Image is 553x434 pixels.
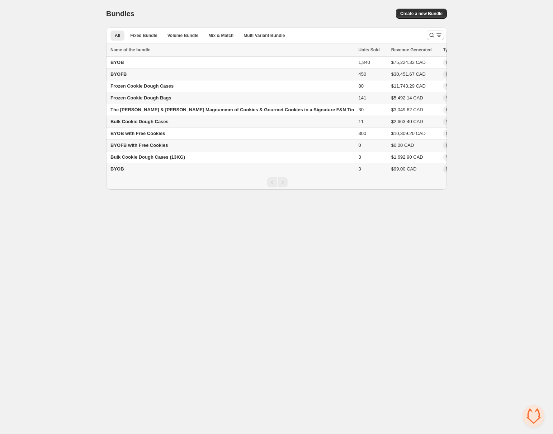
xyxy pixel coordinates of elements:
[446,143,470,148] span: Mix & Match
[358,46,387,53] button: Units Sold
[446,107,471,113] span: Fixed Bundle
[110,60,124,65] span: BYOB
[208,33,233,38] span: Mix & Match
[110,71,127,77] span: BYOFB
[115,33,120,38] span: All
[391,166,417,172] span: $99.00 CAD
[391,60,426,65] span: $75,224.33 CAD
[427,30,444,40] button: Search and filter results
[446,95,475,101] span: Volume Bundle
[358,46,379,53] span: Units Sold
[130,33,157,38] span: Fixed Bundle
[396,9,447,19] button: Create a new Bundle
[446,83,475,89] span: Volume Bundle
[358,166,361,172] span: 3
[391,71,426,77] span: $30,451.67 CAD
[358,119,363,124] span: 11
[358,107,363,112] span: 30
[358,95,366,101] span: 141
[391,119,423,124] span: $2,663.40 CAD
[110,143,168,148] span: BYOFB with Free Cookies
[446,60,470,65] span: Mix & Match
[391,46,439,53] button: Revenue Generated
[106,9,134,18] h1: Bundles
[391,107,423,112] span: $3,049.62 CAD
[167,33,198,38] span: Volume Bundle
[110,95,171,101] span: Frozen Cookie Dough Bags
[110,119,169,124] span: Bulk Cookie Dough Cases
[244,33,285,38] span: Multi Variant Bundle
[446,131,470,136] span: Mix & Match
[446,71,470,77] span: Mix & Match
[110,131,165,136] span: BYOB with Free Cookies
[446,119,475,125] span: Volume Bundle
[110,83,174,89] span: Frozen Cookie Dough Cases
[446,154,475,160] span: Volume Bundle
[391,143,414,148] span: $0.00 CAD
[358,83,363,89] span: 80
[110,107,354,112] span: The [PERSON_NAME] & [PERSON_NAME] Magnummm of Cookies & Gourmet Cookies in a Signature F&N Tin
[391,131,426,136] span: $10,309.20 CAD
[391,95,423,101] span: $5,492.14 CAD
[391,83,426,89] span: $11,743.29 CAD
[110,46,354,53] div: Name of the bundle
[110,166,124,172] span: BYOB
[391,46,432,53] span: Revenue Generated
[391,154,423,160] span: $1,692.90 CAD
[110,154,185,160] span: Bulk Cookie Dough Cases (13KG)
[358,143,361,148] span: 0
[106,175,447,190] nav: Pagination
[523,405,544,427] div: Open chat
[446,166,470,172] span: Mix & Match
[358,131,366,136] span: 300
[400,11,443,17] span: Create a new Bundle
[443,46,478,53] div: Type
[358,60,370,65] span: 1,840
[358,154,361,160] span: 3
[358,71,366,77] span: 450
